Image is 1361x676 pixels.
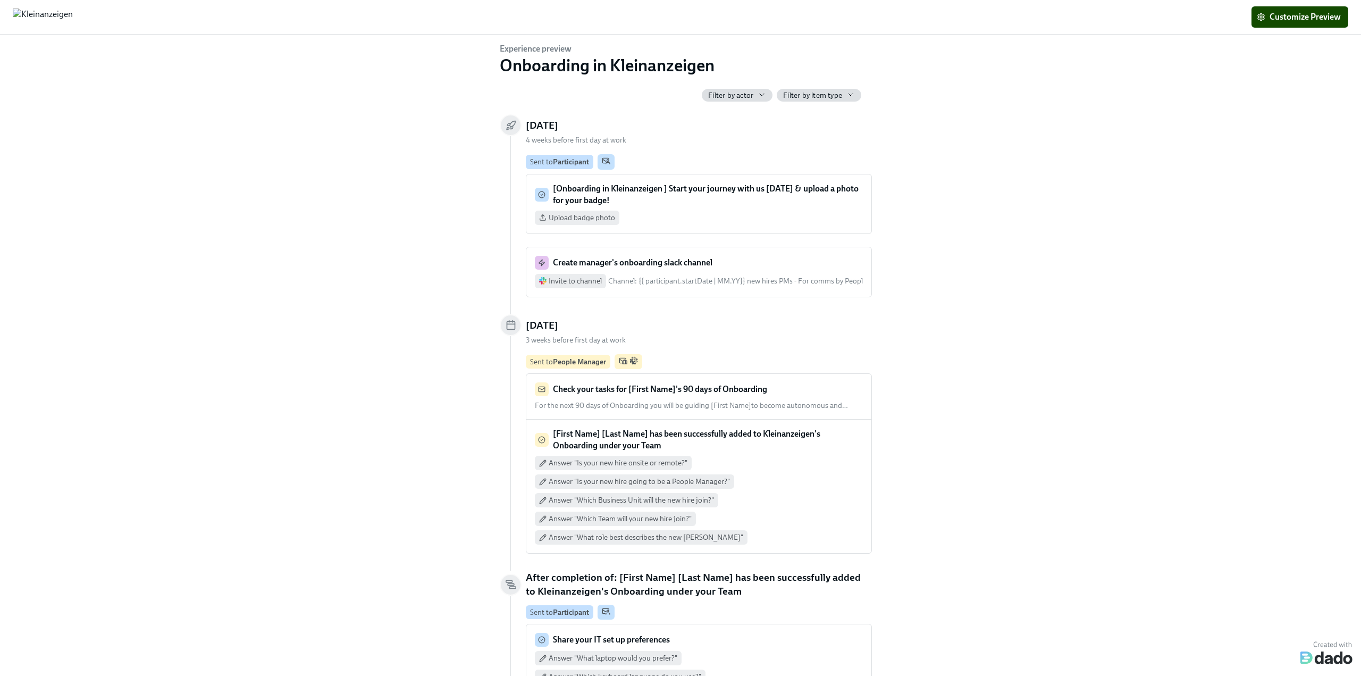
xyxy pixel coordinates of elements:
span: Answer "What role best describes the new [PERSON_NAME]" [549,532,743,543]
strong: Create manager's onboarding slack channel [553,257,712,268]
button: Filter by item type [777,89,861,102]
div: Check your tasks for [First Name]'s 90 days of Onboarding [535,382,863,396]
h5: [DATE] [526,319,558,332]
span: 3 weeks before first day at work [526,336,626,345]
strong: People Manager [553,357,606,366]
span: Answer "Which Team will your new hire join?" [549,514,692,524]
span: 4 weeks before first day at work [526,136,626,145]
span: Filter by item type [783,90,842,101]
div: [First Name] [Last Name] has been successfully added to Kleinanzeigen's Onboarding under your Team [535,428,863,452]
div: Sent to [530,157,589,167]
div: Share your IT set up preferences [535,633,863,647]
span: For the next 90 days of Onboarding you will be guiding [First Name]to become autonomous and … [535,401,848,410]
span: Personal Email [602,156,610,168]
h5: After completion of: [First Name] [Last Name] has been successfully added to Kleinanzeigen's Onbo... [526,571,861,598]
strong: [First Name] [Last Name] has been successfully added to Kleinanzeigen's Onboarding under your Team [553,429,820,450]
span: Upload badge photo [549,213,615,223]
span: Answer "Is your new hire onsite or remote?" [549,458,687,468]
h2: Onboarding in Kleinanzeigen [500,55,715,76]
strong: [Onboarding in Kleinanzeigen ] Start your journey with us [DATE] & upload a photo for your badge! [553,183,859,205]
h6: Experience preview [500,43,715,55]
span: Answer "Is your new hire going to be a People Manager?" [549,477,730,487]
img: Dado [1300,639,1352,664]
div: Create manager's onboarding slack channel [535,256,863,270]
h5: [DATE] [526,119,558,132]
button: Customize Preview [1251,6,1348,28]
div: Sent to [530,357,606,367]
span: Answer "What laptop would you prefer?" [549,653,677,663]
div: Sent to [530,607,589,617]
span: Slack [629,356,638,368]
img: Kleinanzeigen [13,9,73,26]
span: Work Email [619,356,627,368]
strong: Participant [553,157,589,166]
span: Answer "Which Business Unit will the new hire join?" [549,495,714,505]
div: Invite to channel [549,276,602,286]
div: [Onboarding in Kleinanzeigen ] Start your journey with us [DATE] & upload a photo for your badge! [535,183,863,206]
span: Personal Email [602,607,610,618]
button: Filter by actor [702,89,772,102]
span: Customize Preview [1259,12,1341,22]
div: Channel: {{ participant.startDate | MM.YY}} new hires PMs - For comms by People Team on onboardin... [608,276,863,286]
span: Filter by actor [708,90,753,101]
strong: Participant [553,608,589,616]
strong: Check your tasks for [First Name]'s 90 days of Onboarding [553,384,767,394]
strong: Share your IT set up preferences [553,635,670,645]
